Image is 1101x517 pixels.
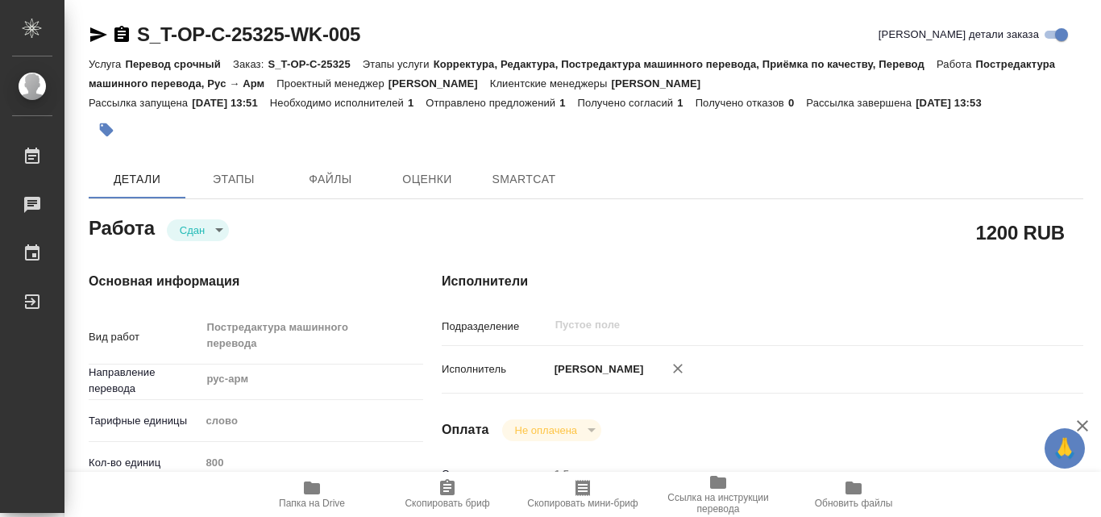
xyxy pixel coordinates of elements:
[408,97,426,109] p: 1
[549,462,1030,486] input: Пустое поле
[388,169,466,190] span: Оценки
[89,413,200,429] p: Тарифные единицы
[89,112,124,148] button: Добавить тэг
[660,492,776,515] span: Ссылка на инструкции перевода
[442,361,549,377] p: Исполнитель
[937,58,976,70] p: Работа
[112,25,131,44] button: Скопировать ссылку
[89,329,200,345] p: Вид работ
[268,58,362,70] p: S_T-OP-C-25325
[442,466,549,482] p: Ставка
[502,419,601,441] div: Сдан
[549,361,644,377] p: [PERSON_NAME]
[559,97,577,109] p: 1
[388,77,490,90] p: [PERSON_NAME]
[292,169,369,190] span: Файлы
[442,272,1083,291] h4: Исполнители
[510,423,582,437] button: Не оплачена
[786,472,921,517] button: Обновить файлы
[1051,432,1078,465] span: 🙏
[270,97,408,109] p: Необходимо исполнителей
[806,97,916,109] p: Рассылка завершена
[200,407,423,435] div: слово
[434,58,937,70] p: Корректура, Редактура, Постредактура машинного перевода, Приёмка по качеству, Перевод
[815,498,893,509] span: Обновить файлы
[363,58,434,70] p: Этапы услуги
[442,319,549,335] p: Подразделение
[554,315,992,335] input: Пустое поле
[98,169,176,190] span: Детали
[137,23,360,45] a: S_T-OP-C-25325-WK-005
[233,58,268,70] p: Заказ:
[515,472,650,517] button: Скопировать мини-бриф
[696,97,788,109] p: Получено отказов
[89,365,200,397] p: Направление перевода
[276,77,388,90] p: Проектный менеджер
[879,27,1039,43] span: [PERSON_NAME] детали заказа
[89,97,192,109] p: Рассылка запущена
[677,97,695,109] p: 1
[89,58,125,70] p: Услуга
[380,472,515,517] button: Скопировать бриф
[916,97,994,109] p: [DATE] 13:53
[89,25,108,44] button: Скопировать ссылку для ЯМессенджера
[442,420,489,440] h4: Оплата
[279,498,345,509] span: Папка на Drive
[976,219,1065,246] h2: 1200 RUB
[485,169,563,190] span: SmartCat
[426,97,559,109] p: Отправлено предложений
[125,58,233,70] p: Перевод срочный
[244,472,380,517] button: Папка на Drive
[89,455,200,471] p: Кол-во единиц
[89,212,155,241] h2: Работа
[650,472,786,517] button: Ссылка на инструкции перевода
[192,97,270,109] p: [DATE] 13:51
[527,498,638,509] span: Скопировать мини-бриф
[578,97,678,109] p: Получено согласий
[1045,428,1085,469] button: 🙏
[200,451,423,474] input: Пустое поле
[490,77,612,90] p: Клиентские менеджеры
[89,272,377,291] h4: Основная информация
[405,498,489,509] span: Скопировать бриф
[788,97,806,109] p: 0
[175,223,210,237] button: Сдан
[195,169,272,190] span: Этапы
[660,351,696,386] button: Удалить исполнителя
[167,219,229,241] div: Сдан
[611,77,713,90] p: [PERSON_NAME]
